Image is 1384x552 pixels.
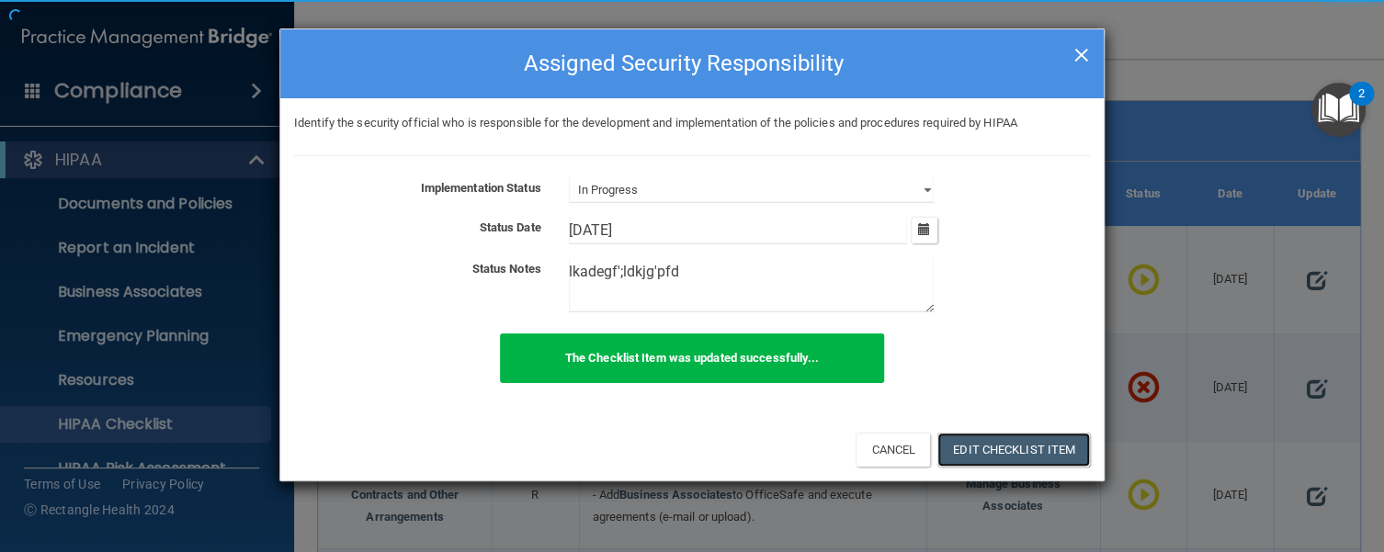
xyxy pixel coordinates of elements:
[1311,83,1366,137] button: Open Resource Center, 2 new notifications
[1358,94,1365,118] div: 2
[565,351,820,365] b: The Checklist Item was updated successfully...
[480,220,541,234] b: Status Date
[280,112,1104,134] div: Identify the security official who is responsible for the development and implementation of the p...
[421,181,541,195] b: Implementation Status
[856,433,930,467] button: Cancel
[937,433,1090,467] button: Edit Checklist Item
[294,43,1090,84] h4: Assigned Security Responsibility
[471,262,540,276] b: Status Notes
[1073,34,1090,71] span: ×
